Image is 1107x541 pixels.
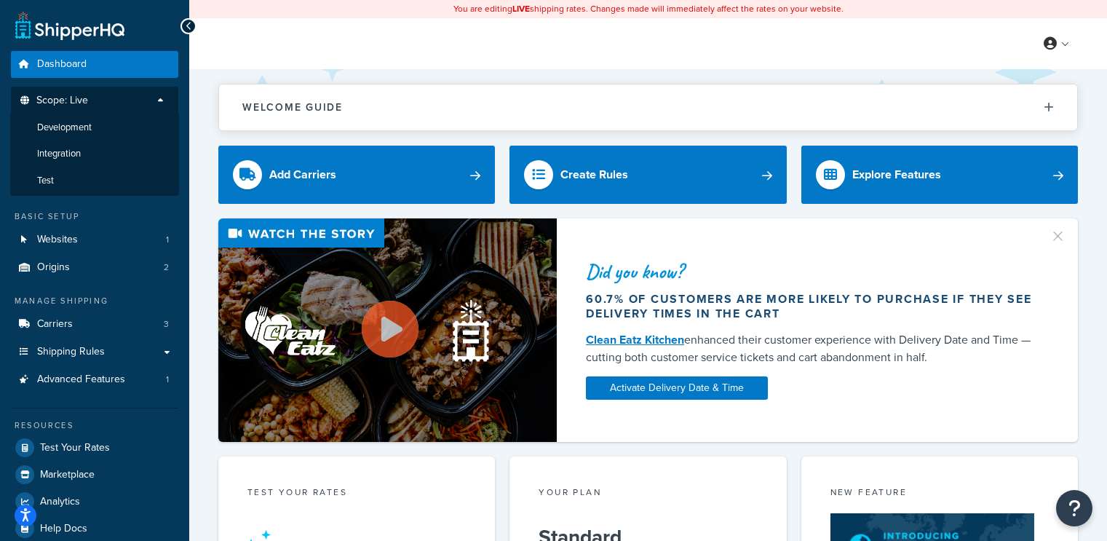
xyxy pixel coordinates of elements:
[242,102,343,113] h2: Welcome Guide
[166,234,169,246] span: 1
[11,254,178,281] li: Origins
[11,462,178,488] a: Marketplace
[10,167,179,194] li: Test
[218,146,495,204] a: Add Carriers
[586,292,1038,321] div: 60.7% of customers are more likely to purchase if they see delivery times in the cart
[586,331,1038,366] div: enhanced their customer experience with Delivery Date and Time — cutting both customer service ti...
[40,523,87,535] span: Help Docs
[164,318,169,331] span: 3
[586,376,768,400] a: Activate Delivery Date & Time
[37,374,125,386] span: Advanced Features
[164,261,169,274] span: 2
[11,366,178,393] a: Advanced Features1
[11,295,178,307] div: Manage Shipping
[37,261,70,274] span: Origins
[37,318,73,331] span: Carriers
[11,489,178,515] a: Analytics
[37,148,81,160] span: Integration
[11,419,178,432] div: Resources
[11,311,178,338] a: Carriers3
[830,486,1049,502] div: New Feature
[586,331,684,348] a: Clean Eatz Kitchen
[10,114,179,141] li: Development
[40,496,80,508] span: Analytics
[1056,490,1092,526] button: Open Resource Center
[247,486,466,502] div: Test your rates
[11,210,178,223] div: Basic Setup
[11,339,178,366] a: Shipping Rules
[37,234,78,246] span: Websites
[37,175,54,187] span: Test
[11,226,178,253] a: Websites1
[11,51,178,78] a: Dashboard
[218,218,557,442] img: Video thumbnail
[11,435,178,461] a: Test Your Rates
[11,254,178,281] a: Origins2
[11,226,178,253] li: Websites
[40,469,95,481] span: Marketplace
[539,486,757,502] div: Your Plan
[11,366,178,393] li: Advanced Features
[10,141,179,167] li: Integration
[801,146,1078,204] a: Explore Features
[269,165,336,185] div: Add Carriers
[512,2,530,15] b: LIVE
[219,84,1077,130] button: Welcome Guide
[509,146,786,204] a: Create Rules
[37,122,92,134] span: Development
[36,95,88,107] span: Scope: Live
[852,165,941,185] div: Explore Features
[560,165,628,185] div: Create Rules
[11,311,178,338] li: Carriers
[166,374,169,386] span: 1
[37,346,105,358] span: Shipping Rules
[40,442,110,454] span: Test Your Rates
[37,58,87,71] span: Dashboard
[586,261,1038,282] div: Did you know?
